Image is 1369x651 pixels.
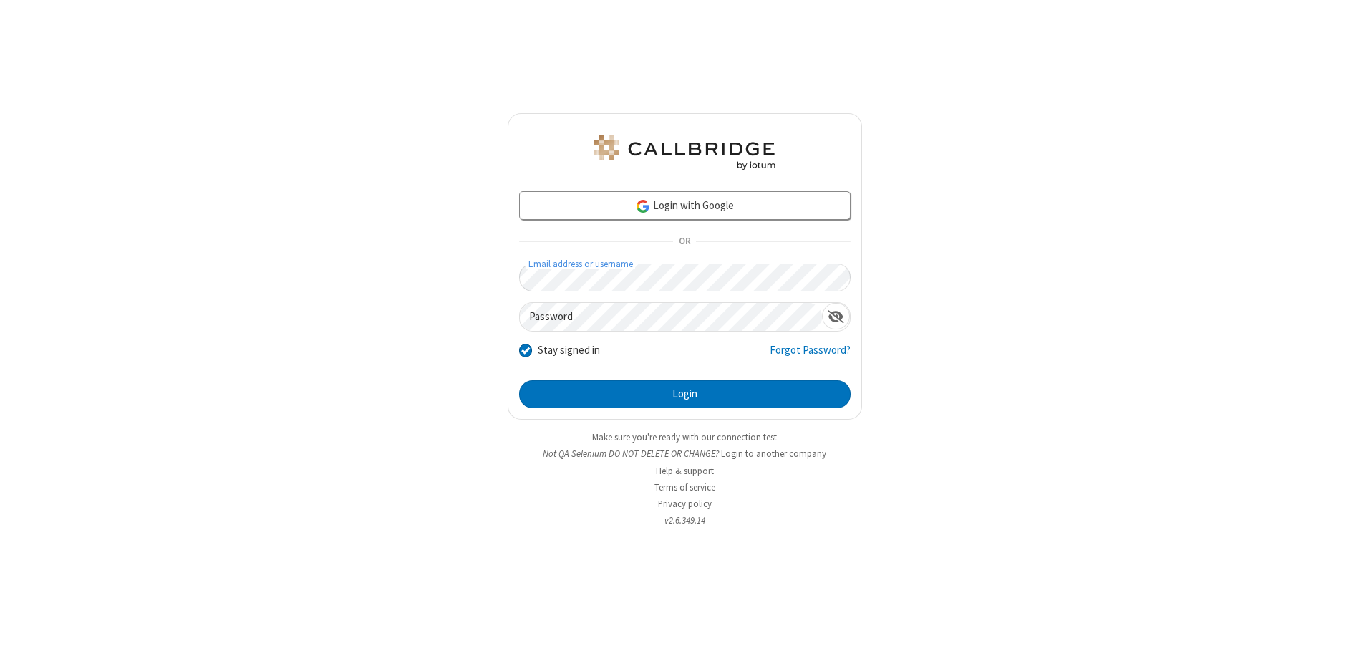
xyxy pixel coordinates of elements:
button: Login to another company [721,447,826,460]
input: Password [520,303,822,331]
span: OR [673,232,696,252]
div: Show password [822,303,850,329]
a: Login with Google [519,191,851,220]
button: Login [519,380,851,409]
a: Terms of service [654,481,715,493]
li: Not QA Selenium DO NOT DELETE OR CHANGE? [508,447,862,460]
a: Help & support [656,465,714,477]
img: google-icon.png [635,198,651,214]
li: v2.6.349.14 [508,513,862,527]
img: QA Selenium DO NOT DELETE OR CHANGE [591,135,778,170]
label: Stay signed in [538,342,600,359]
input: Email address or username [519,264,851,291]
a: Make sure you're ready with our connection test [592,431,777,443]
a: Privacy policy [658,498,712,510]
a: Forgot Password? [770,342,851,370]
